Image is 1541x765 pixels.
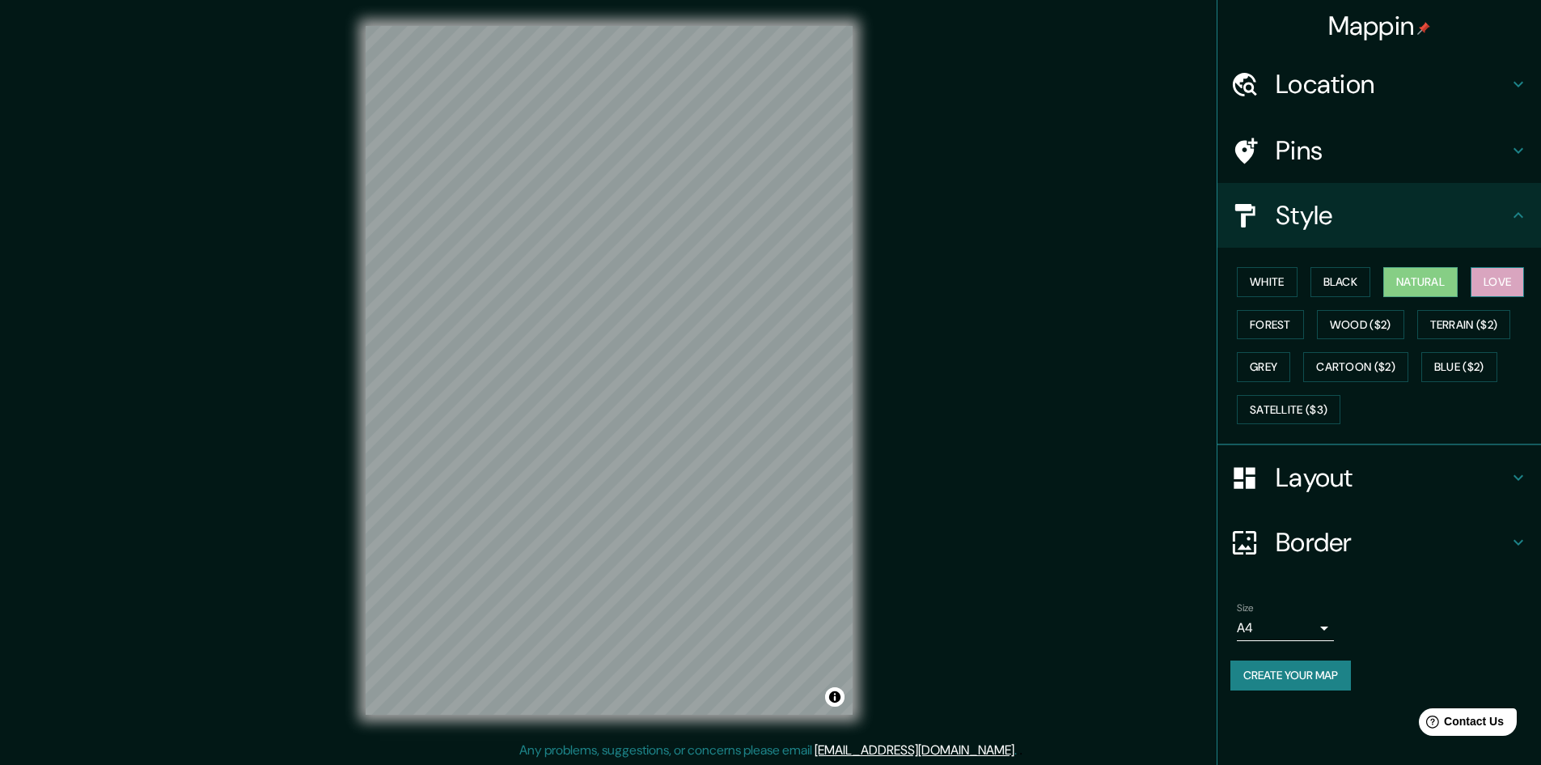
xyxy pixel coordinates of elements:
[1276,68,1509,100] h4: Location
[1237,267,1298,297] button: White
[1017,741,1019,760] div: .
[825,687,845,707] button: Toggle attribution
[1217,118,1541,183] div: Pins
[1310,267,1371,297] button: Black
[1237,310,1304,340] button: Forest
[1217,183,1541,248] div: Style
[1383,267,1458,297] button: Natural
[1237,601,1254,615] label: Size
[1217,510,1541,575] div: Border
[519,741,1017,760] p: Any problems, suggestions, or concerns please email .
[1237,352,1290,382] button: Grey
[1471,267,1524,297] button: Love
[1421,352,1497,382] button: Blue ($2)
[1303,352,1408,382] button: Cartoon ($2)
[1217,445,1541,510] div: Layout
[1397,702,1523,747] iframe: Help widget launcher
[1276,199,1509,232] h4: Style
[1230,661,1351,691] button: Create your map
[1276,461,1509,494] h4: Layout
[1328,10,1431,42] h4: Mappin
[1217,52,1541,117] div: Location
[1237,615,1334,641] div: A4
[815,742,1014,759] a: [EMAIL_ADDRESS][DOMAIN_NAME]
[1417,310,1511,340] button: Terrain ($2)
[1317,310,1404,340] button: Wood ($2)
[366,26,853,715] canvas: Map
[1417,22,1430,35] img: pin-icon.png
[1237,395,1340,425] button: Satellite ($3)
[1276,134,1509,167] h4: Pins
[1019,741,1022,760] div: .
[1276,526,1509,559] h4: Border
